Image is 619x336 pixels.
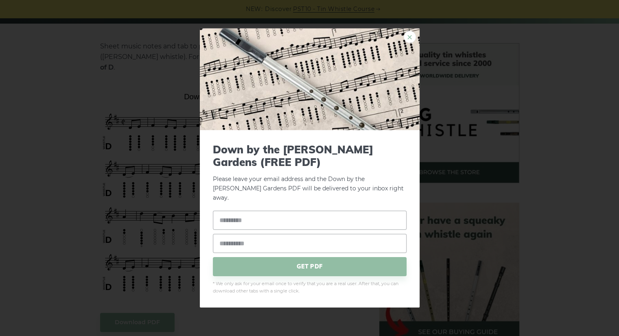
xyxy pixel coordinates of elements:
[200,28,420,130] img: Tin Whistle Tab Preview
[213,143,407,203] p: Please leave your email address and the Down by the [PERSON_NAME] Gardens PDF will be delivered t...
[213,257,407,276] span: GET PDF
[404,31,416,43] a: ×
[213,143,407,168] span: Down by the [PERSON_NAME] Gardens (FREE PDF)
[213,280,407,295] span: * We only ask for your email once to verify that you are a real user. After that, you can downloa...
